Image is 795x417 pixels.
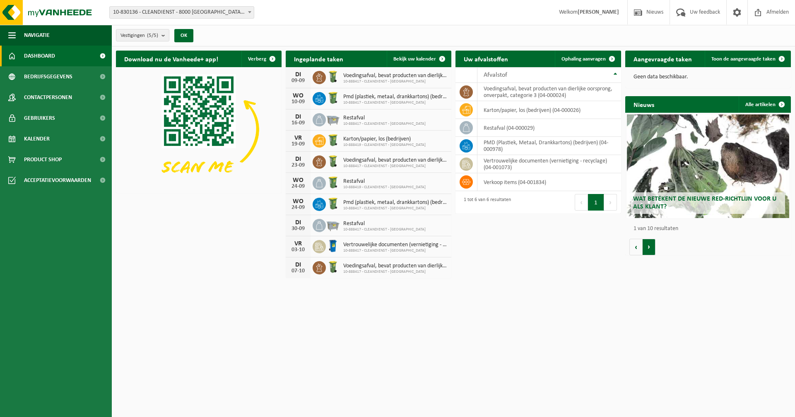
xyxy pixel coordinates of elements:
span: Kalender [24,128,50,149]
span: Wat betekent de nieuwe RED-richtlijn voor u als klant? [633,196,776,210]
img: WB-0140-HPE-GN-50 [326,70,340,84]
img: WB-0240-HPE-GN-50 [326,133,340,147]
img: WB-0240-HPE-GN-50 [326,91,340,105]
button: Volgende [643,239,655,255]
div: DI [290,156,306,162]
span: Ophaling aanvragen [561,56,606,62]
span: 10-888417 - CLEANDIENST - [GEOGRAPHIC_DATA] [343,79,447,84]
img: WB-2500-GAL-GY-01 [326,218,340,232]
span: Restafval [343,178,426,185]
td: vertrouwelijke documenten (vernietiging - recyclage) (04-001073) [477,155,621,173]
img: WB-0240-HPE-GN-50 [326,196,340,211]
div: 23-09 [290,162,306,168]
h2: Aangevraagde taken [625,51,700,67]
div: VR [290,135,306,141]
div: DI [290,71,306,78]
div: WO [290,177,306,184]
span: 10-888417 - CLEANDIENST - [GEOGRAPHIC_DATA] [343,164,447,169]
span: Bekijk uw kalender [393,56,436,62]
h2: Uw afvalstoffen [455,51,516,67]
td: PMD (Plastiek, Metaal, Drankkartons) (bedrijven) (04-000978) [477,137,621,155]
button: Vorige [629,239,643,255]
span: Voedingsafval, bevat producten van dierlijke oorsprong, onverpakt, categorie 3 [343,73,447,79]
a: Wat betekent de nieuwe RED-richtlijn voor u als klant? [627,114,789,218]
span: 10-888417 - CLEANDIENST - [GEOGRAPHIC_DATA] [343,206,447,211]
td: verkoop items (04-001834) [477,173,621,191]
span: Acceptatievoorwaarden [24,170,91,191]
strong: [PERSON_NAME] [578,9,619,15]
span: Pmd (plastiek, metaal, drankkartons) (bedrijven) [343,199,447,206]
span: 10-830136 - CLEANDIENST - 8000 BRUGGE, PATHOEKEWEG 48 [110,7,254,18]
span: 10-888419 - CLEANDIENST - [GEOGRAPHIC_DATA] [343,143,426,148]
button: Vestigingen(5/5) [116,29,169,41]
div: DI [290,262,306,268]
button: Verberg [241,51,281,67]
div: WO [290,198,306,205]
span: Toon de aangevraagde taken [711,56,776,62]
a: Toon de aangevraagde taken [705,51,790,67]
span: Vertrouwelijke documenten (vernietiging - recyclage) [343,242,447,248]
span: Pmd (plastiek, metaal, drankkartons) (bedrijven) [343,94,447,100]
td: voedingsafval, bevat producten van dierlijke oorsprong, onverpakt, categorie 3 (04-000024) [477,83,621,101]
div: 24-09 [290,205,306,211]
div: 16-09 [290,120,306,126]
span: 10-888417 - CLEANDIENST - [GEOGRAPHIC_DATA] [343,248,447,253]
div: 24-09 [290,184,306,189]
span: 10-888417 - CLEANDIENST - [GEOGRAPHIC_DATA] [343,100,447,105]
div: 10-09 [290,99,306,105]
img: Download de VHEPlus App [116,67,282,192]
a: Alle artikelen [739,96,790,113]
h2: Nieuws [625,96,662,112]
button: 1 [588,194,604,211]
count: (5/5) [147,33,158,38]
div: DI [290,114,306,120]
img: WB-0240-HPE-BE-09 [326,239,340,253]
span: 10-888417 - CLEANDIENST - [GEOGRAPHIC_DATA] [343,121,426,126]
button: OK [174,29,193,42]
img: WB-0240-HPE-GN-50 [326,175,340,189]
button: Next [604,194,617,211]
img: WB-2500-GAL-GY-01 [326,112,340,126]
span: Product Shop [24,149,62,170]
span: Voedingsafval, bevat producten van dierlijke oorsprong, onverpakt, categorie 3 [343,263,447,269]
span: Navigatie [24,25,50,46]
span: Restafval [343,221,426,227]
span: Restafval [343,115,426,121]
div: 03-10 [290,247,306,253]
div: 1 tot 6 van 6 resultaten [460,193,511,211]
div: 09-09 [290,78,306,84]
div: 30-09 [290,226,306,232]
h2: Ingeplande taken [286,51,352,67]
span: Gebruikers [24,108,55,128]
span: Contactpersonen [24,87,72,108]
span: Voedingsafval, bevat producten van dierlijke oorsprong, onverpakt, categorie 3 [343,157,447,164]
span: Karton/papier, los (bedrijven) [343,136,426,143]
button: Previous [575,194,588,211]
div: VR [290,240,306,247]
div: DI [290,219,306,226]
a: Ophaling aanvragen [555,51,620,67]
span: 10-888417 - CLEANDIENST - [GEOGRAPHIC_DATA] [343,227,426,232]
h2: Download nu de Vanheede+ app! [116,51,226,67]
div: WO [290,92,306,99]
td: karton/papier, los (bedrijven) (04-000026) [477,101,621,119]
span: Afvalstof [484,72,507,78]
p: Geen data beschikbaar. [634,74,783,80]
span: 10-888419 - CLEANDIENST - [GEOGRAPHIC_DATA] [343,185,426,190]
span: 10-888417 - CLEANDIENST - [GEOGRAPHIC_DATA] [343,269,447,274]
div: 19-09 [290,141,306,147]
span: Bedrijfsgegevens [24,66,72,87]
span: 10-830136 - CLEANDIENST - 8000 BRUGGE, PATHOEKEWEG 48 [109,6,254,19]
span: Verberg [248,56,266,62]
td: restafval (04-000029) [477,119,621,137]
span: Dashboard [24,46,55,66]
a: Bekijk uw kalender [387,51,450,67]
img: WB-0140-HPE-GN-50 [326,154,340,168]
span: Vestigingen [120,29,158,42]
img: WB-0140-HPE-GN-50 [326,260,340,274]
p: 1 van 10 resultaten [634,226,787,232]
div: 07-10 [290,268,306,274]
